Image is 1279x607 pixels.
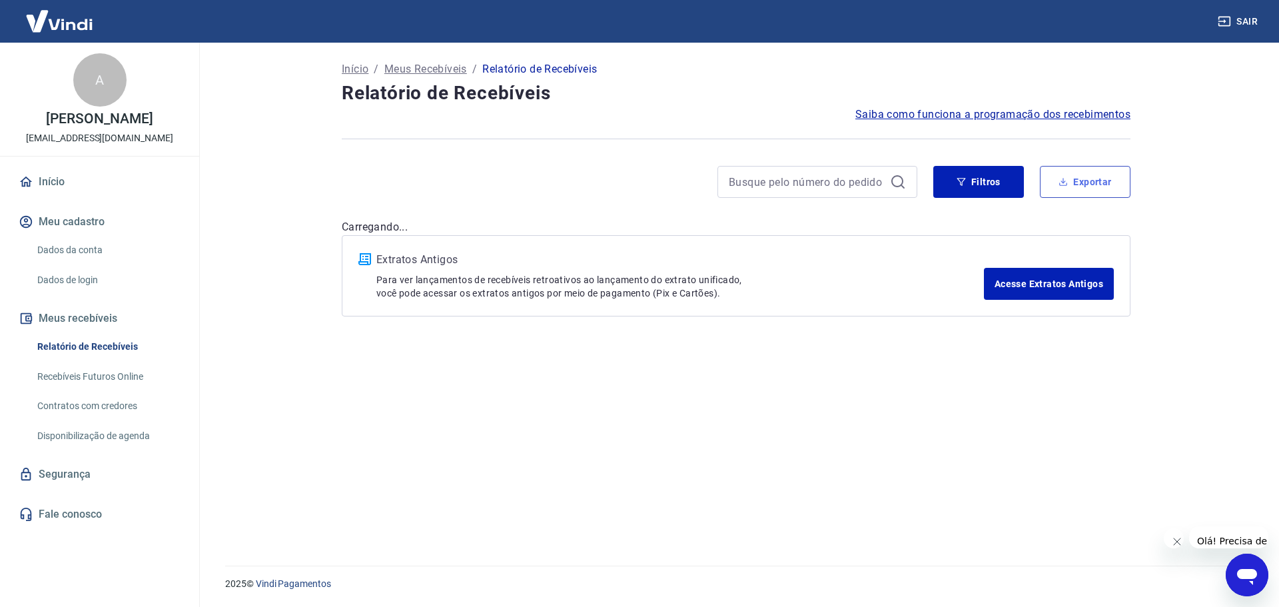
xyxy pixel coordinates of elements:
a: Dados de login [32,267,183,294]
a: Dados da conta [32,237,183,264]
a: Vindi Pagamentos [256,578,331,589]
p: Para ver lançamentos de recebíveis retroativos ao lançamento do extrato unificado, você pode aces... [376,273,984,300]
iframe: Mensagem da empresa [1189,526,1268,548]
a: Acesse Extratos Antigos [984,268,1114,300]
h4: Relatório de Recebíveis [342,80,1130,107]
a: Contratos com credores [32,392,183,420]
a: Meus Recebíveis [384,61,467,77]
a: Saiba como funciona a programação dos recebimentos [855,107,1130,123]
a: Fale conosco [16,500,183,529]
p: / [472,61,477,77]
p: [EMAIL_ADDRESS][DOMAIN_NAME] [26,131,173,145]
a: Recebíveis Futuros Online [32,363,183,390]
a: Início [16,167,183,197]
a: Disponibilização de agenda [32,422,183,450]
button: Sair [1215,9,1263,34]
p: [PERSON_NAME] [46,112,153,126]
a: Segurança [16,460,183,489]
p: 2025 © [225,577,1247,591]
p: Carregando... [342,219,1130,235]
span: Olá! Precisa de ajuda? [8,9,112,20]
img: Vindi [16,1,103,41]
input: Busque pelo número do pedido [729,172,885,192]
p: Relatório de Recebíveis [482,61,597,77]
a: Início [342,61,368,77]
button: Exportar [1040,166,1130,198]
button: Filtros [933,166,1024,198]
p: Extratos Antigos [376,252,984,268]
p: / [374,61,378,77]
div: A [73,53,127,107]
a: Relatório de Recebíveis [32,333,183,360]
button: Meus recebíveis [16,304,183,333]
iframe: Fechar mensagem [1164,528,1184,548]
img: ícone [358,253,371,265]
iframe: Botão para abrir a janela de mensagens [1226,554,1268,596]
button: Meu cadastro [16,207,183,237]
